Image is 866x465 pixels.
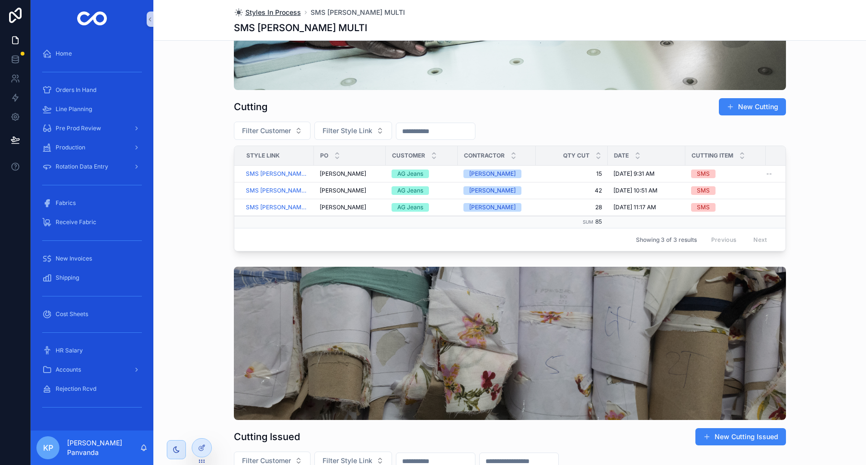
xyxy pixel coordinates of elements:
[67,438,140,457] p: [PERSON_NAME] Panvanda
[320,187,366,194] span: [PERSON_NAME]
[36,158,148,175] a: Rotation Data Entry
[469,186,516,195] div: [PERSON_NAME]
[43,442,53,454] span: KP
[234,21,367,34] h1: SMS [PERSON_NAME] MULTI
[320,170,366,178] span: [PERSON_NAME]
[56,347,83,354] span: HR Salary
[614,152,629,159] span: Date
[766,170,772,178] span: --
[56,144,85,151] span: Production
[542,187,602,194] a: 42
[636,236,697,244] span: Showing 3 of 3 results
[691,203,760,212] a: SMS
[36,45,148,62] a: Home
[766,187,837,194] a: ₹10.00
[246,204,308,211] a: SMS [PERSON_NAME] MULTI
[392,170,452,178] a: AG Jeans
[595,218,602,225] span: 85
[77,11,107,27] img: App logo
[464,152,505,159] span: Contractor
[392,186,452,195] a: AG Jeans
[397,170,423,178] div: AG Jeans
[692,152,733,159] span: Cutting Item
[36,250,148,267] a: New Invoices
[245,8,301,17] span: Styles In Process
[56,125,101,132] span: Pre Prod Review
[542,170,602,178] a: 15
[56,199,76,207] span: Fabrics
[56,163,108,170] span: Rotation Data Entry
[56,255,92,262] span: New Invoices
[697,170,710,178] div: SMS
[320,204,380,211] a: [PERSON_NAME]
[613,204,656,211] span: [DATE] 11:17 AM
[36,361,148,378] a: Accounts
[469,170,516,178] div: [PERSON_NAME]
[234,100,267,113] h1: Cutting
[613,187,680,194] a: [DATE] 10:51 AM
[246,152,280,159] span: Style Link
[613,204,680,211] a: [DATE] 11:17 AM
[246,187,308,194] a: SMS [PERSON_NAME] MULTI
[56,86,96,94] span: Orders In Hand
[392,152,425,159] span: Customer
[766,204,837,211] a: ₹10.00
[36,306,148,323] a: Cost Sheets
[246,170,308,178] a: SMS [PERSON_NAME] MULTI
[695,428,786,445] button: New Cutting Issued
[36,81,148,99] a: Orders In Hand
[766,170,837,178] a: --
[563,152,589,159] span: Qty Cut
[36,101,148,118] a: Line Planning
[56,274,79,282] span: Shipping
[542,204,602,211] a: 28
[463,186,530,195] a: [PERSON_NAME]
[691,186,760,195] a: SMS
[463,170,530,178] a: [PERSON_NAME]
[311,8,405,17] a: SMS [PERSON_NAME] MULTI
[242,126,291,136] span: Filter Customer
[583,219,593,225] small: Sum
[320,187,380,194] a: [PERSON_NAME]
[314,122,392,140] button: Select Button
[320,204,366,211] span: [PERSON_NAME]
[234,122,311,140] button: Select Button
[613,170,680,178] a: [DATE] 9:31 AM
[397,186,423,195] div: AG Jeans
[36,269,148,286] a: Shipping
[320,152,328,159] span: PO
[36,139,148,156] a: Production
[719,98,786,115] button: New Cutting
[36,342,148,359] a: HR Salary
[36,214,148,231] a: Receive Fabric
[56,385,96,393] span: Rejection Rcvd
[392,203,452,212] a: AG Jeans
[234,8,301,17] a: Styles In Process
[36,194,148,212] a: Fabrics
[56,218,96,226] span: Receive Fabric
[56,310,88,318] span: Cost Sheets
[397,203,423,212] div: AG Jeans
[613,170,655,178] span: [DATE] 9:31 AM
[56,105,92,113] span: Line Planning
[697,186,710,195] div: SMS
[323,126,372,136] span: Filter Style Link
[56,50,72,57] span: Home
[697,203,710,212] div: SMS
[469,203,516,212] div: [PERSON_NAME]
[36,380,148,397] a: Rejection Rcvd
